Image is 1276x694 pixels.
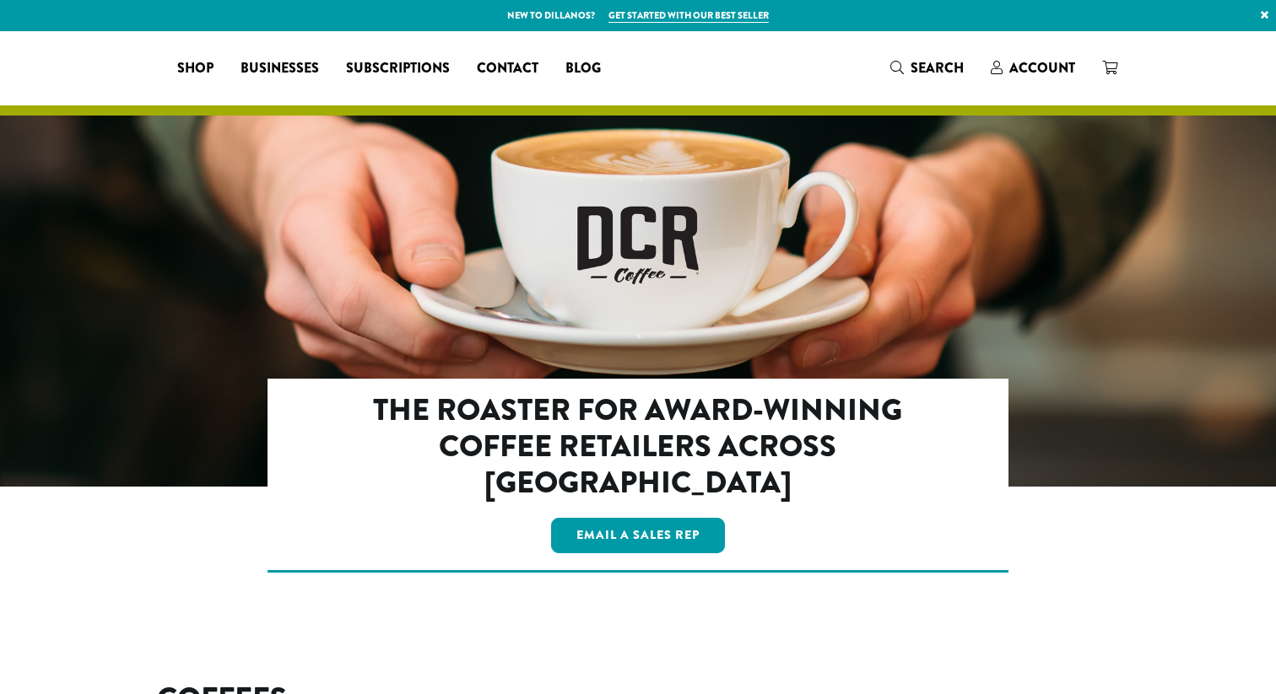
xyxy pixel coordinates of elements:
[565,58,601,79] span: Blog
[346,58,450,79] span: Subscriptions
[341,392,936,502] h2: The Roaster for Award-Winning Coffee Retailers Across [GEOGRAPHIC_DATA]
[241,58,319,79] span: Businesses
[911,58,964,78] span: Search
[1009,58,1075,78] span: Account
[551,518,725,553] a: Email a Sales Rep
[477,58,538,79] span: Contact
[164,55,227,82] a: Shop
[608,8,769,23] a: Get started with our best seller
[177,58,214,79] span: Shop
[877,54,977,82] a: Search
